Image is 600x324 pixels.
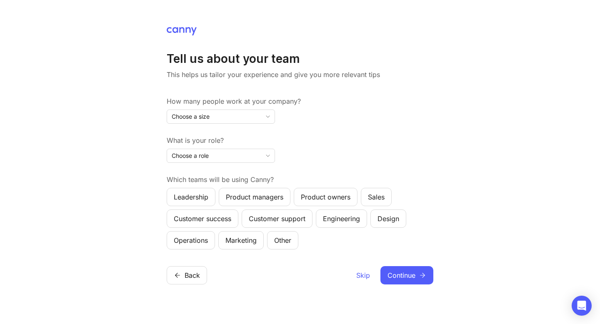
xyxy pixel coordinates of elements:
[172,112,210,121] span: Choose a size
[174,214,231,224] div: Customer success
[249,214,305,224] div: Customer support
[356,270,370,280] span: Skip
[572,296,592,316] div: Open Intercom Messenger
[167,188,215,206] button: Leadership
[267,231,298,249] button: Other
[301,192,350,202] div: Product owners
[370,209,406,228] button: Design
[167,149,275,163] div: toggle menu
[174,235,208,245] div: Operations
[167,70,433,80] p: This helps us tailor your experience and give you more relevant tips
[368,192,385,202] div: Sales
[174,192,208,202] div: Leadership
[172,151,209,160] span: Choose a role
[242,209,312,228] button: Customer support
[167,96,433,106] label: How many people work at your company?
[225,235,257,245] div: Marketing
[316,209,367,228] button: Engineering
[361,188,392,206] button: Sales
[167,27,197,35] img: Canny Home
[274,235,291,245] div: Other
[294,188,357,206] button: Product owners
[261,113,275,120] svg: toggle icon
[167,174,433,184] label: Which teams will be using Canny?
[261,152,275,159] svg: toggle icon
[356,266,370,284] button: Skip
[167,135,433,145] label: What is your role?
[377,214,399,224] div: Design
[226,192,283,202] div: Product managers
[167,51,433,66] h1: Tell us about your team
[167,231,215,249] button: Operations
[167,266,207,284] button: Back
[167,209,238,228] button: Customer success
[167,110,275,124] div: toggle menu
[387,270,415,280] span: Continue
[380,266,433,284] button: Continue
[185,270,200,280] span: Back
[218,231,264,249] button: Marketing
[219,188,290,206] button: Product managers
[323,214,360,224] div: Engineering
